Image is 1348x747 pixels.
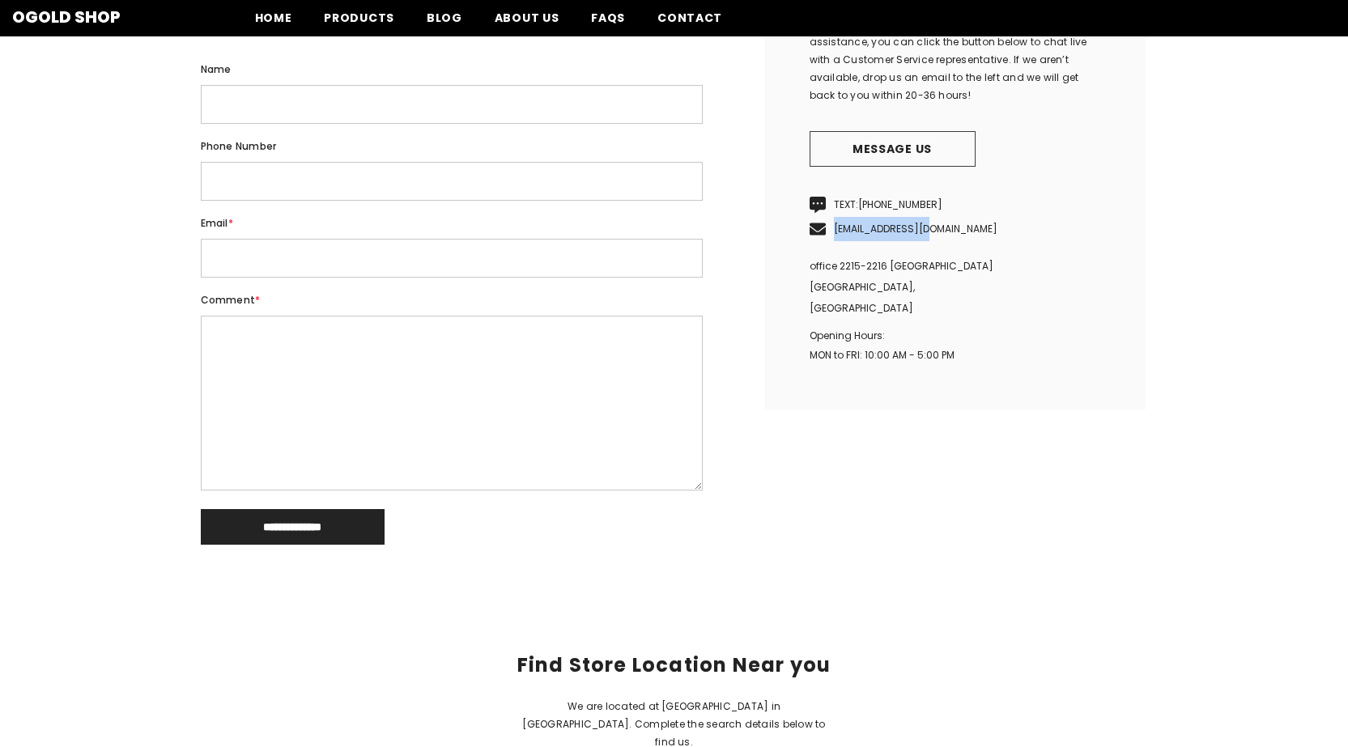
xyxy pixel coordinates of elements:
a: [EMAIL_ADDRESS][DOMAIN_NAME] [834,222,997,236]
p: office 2215-2216 [GEOGRAPHIC_DATA] [GEOGRAPHIC_DATA], [GEOGRAPHIC_DATA] [810,256,1101,319]
a: Home [239,9,308,36]
a: About us [478,9,576,36]
a: Products [308,9,410,36]
span: Home [255,10,292,26]
span: Blog [427,10,462,26]
a: Message us [810,131,976,167]
span: Contact [657,10,722,26]
span: About us [495,10,559,26]
a: Contact [641,9,738,36]
div: If you have an issue or question that requires immediate assistance, you can click the button bel... [810,15,1101,104]
a: Blog [410,9,478,36]
span: TEXT: [834,197,942,211]
a: [PHONE_NUMBER] [858,197,942,211]
a: FAQs [575,9,641,36]
p: Opening Hours: MON to FRI: 10:00 AM - 5:00 PM [810,326,1101,365]
label: Name [201,61,703,79]
span: Products [324,10,394,26]
label: Email [201,214,703,232]
label: Phone number [201,138,703,155]
a: Ogold Shop [12,9,121,25]
h2: Find Store Location Near you [8,654,1340,677]
label: Comment [201,291,703,309]
span: FAQs [591,10,625,26]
